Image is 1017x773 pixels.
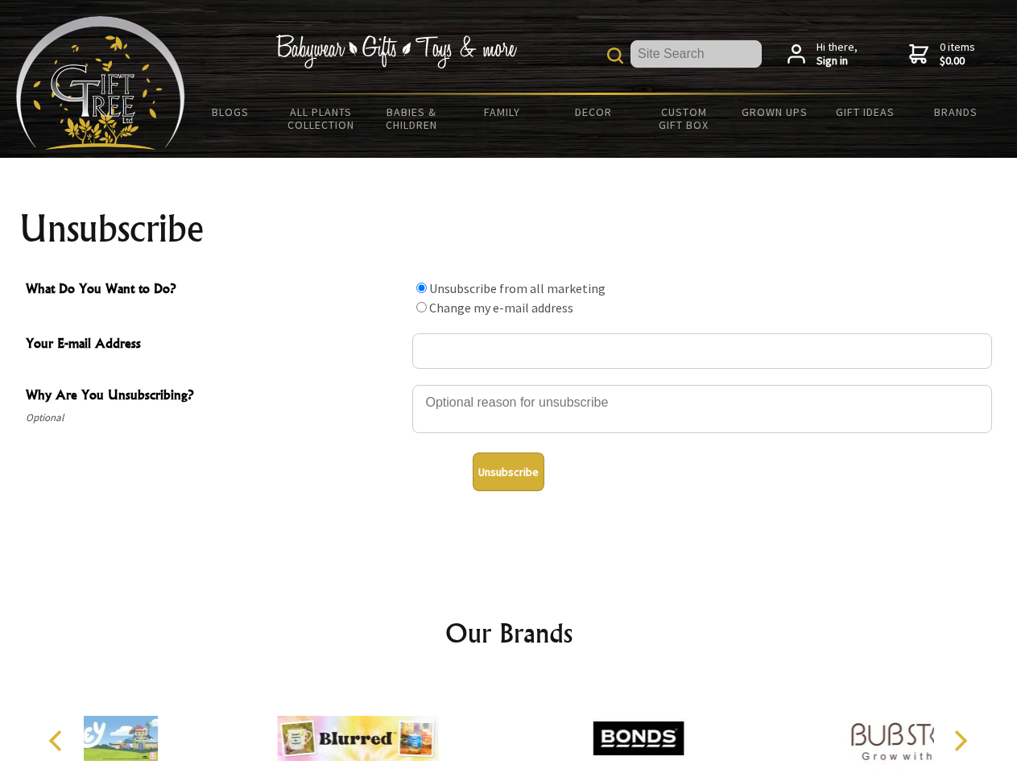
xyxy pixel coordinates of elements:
[816,40,858,68] span: Hi there,
[548,95,639,129] a: Decor
[416,283,427,293] input: What Do You Want to Do?
[366,95,457,142] a: Babies & Children
[32,614,986,652] h2: Our Brands
[26,279,404,302] span: What Do You Want to Do?
[276,95,367,142] a: All Plants Collection
[942,723,978,759] button: Next
[416,302,427,312] input: What Do You Want to Do?
[940,39,975,68] span: 0 items
[473,453,544,491] button: Unsubscribe
[429,300,573,316] label: Change my e-mail address
[639,95,730,142] a: Custom Gift Box
[275,35,517,68] img: Babywear - Gifts - Toys & more
[26,408,404,428] span: Optional
[788,40,858,68] a: Hi there,Sign in
[26,333,404,357] span: Your E-mail Address
[16,16,185,150] img: Babyware - Gifts - Toys and more...
[185,95,276,129] a: BLOGS
[412,385,992,433] textarea: Why Are You Unsubscribing?
[630,40,762,68] input: Site Search
[607,48,623,64] img: product search
[412,333,992,369] input: Your E-mail Address
[457,95,548,129] a: Family
[429,280,606,296] label: Unsubscribe from all marketing
[940,54,975,68] strong: $0.00
[19,209,998,248] h1: Unsubscribe
[40,723,76,759] button: Previous
[909,40,975,68] a: 0 items$0.00
[816,54,858,68] strong: Sign in
[911,95,1002,129] a: Brands
[26,385,404,408] span: Why Are You Unsubscribing?
[820,95,911,129] a: Gift Ideas
[729,95,820,129] a: Grown Ups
